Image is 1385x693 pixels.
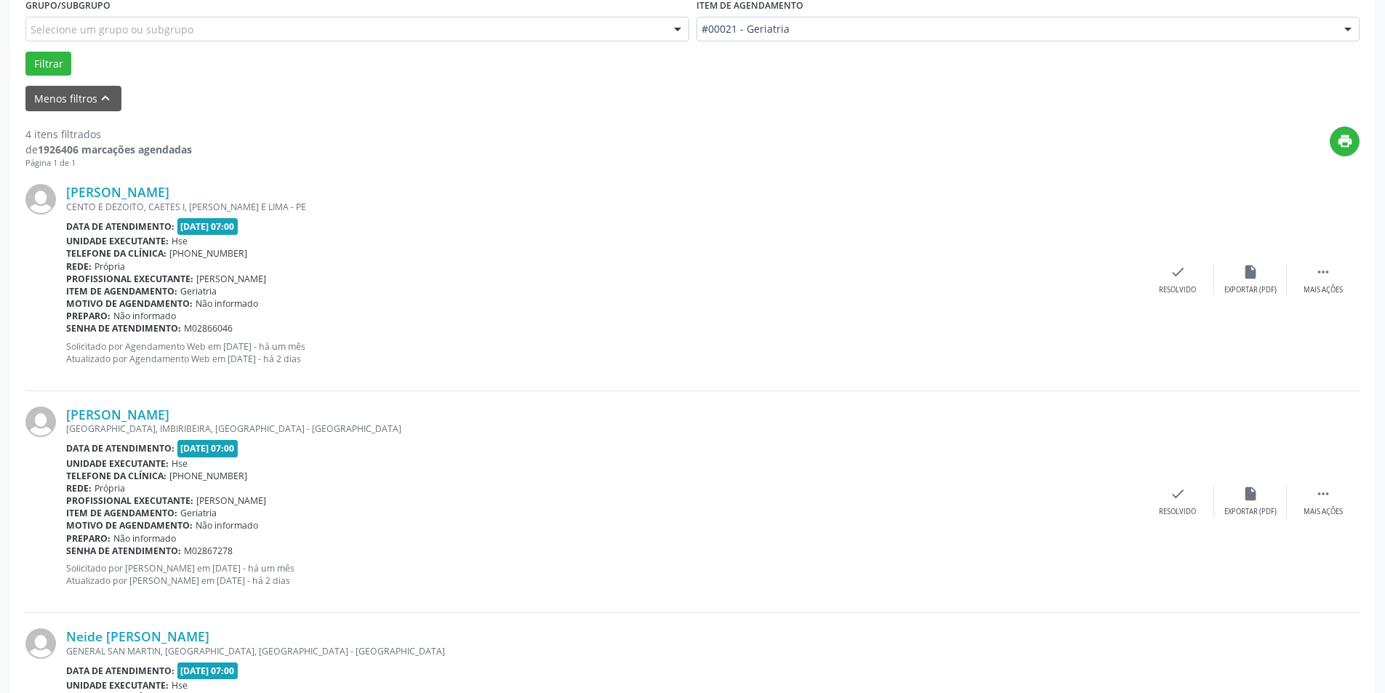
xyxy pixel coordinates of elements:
[25,406,56,437] img: img
[66,470,166,482] b: Telefone da clínica:
[1337,133,1353,149] i: print
[66,442,174,454] b: Data de atendimento:
[66,220,174,233] b: Data de atendimento:
[95,482,125,494] span: Própria
[66,494,193,507] b: Profissional executante:
[177,440,238,457] span: [DATE] 07:00
[196,273,266,285] span: [PERSON_NAME]
[97,90,113,106] i: keyboard_arrow_up
[66,628,209,644] a: Neide [PERSON_NAME]
[180,285,217,297] span: Geriatria
[702,22,1330,36] span: #00021 - Geriatria
[66,273,193,285] b: Profissional executante:
[196,494,266,507] span: [PERSON_NAME]
[25,52,71,76] button: Filtrar
[66,679,169,692] b: Unidade executante:
[1315,264,1331,280] i: 
[169,247,247,260] span: [PHONE_NUMBER]
[25,184,56,215] img: img
[66,507,177,519] b: Item de agendamento:
[1159,507,1196,517] div: Resolvido
[196,519,258,532] span: Não informado
[1224,507,1277,517] div: Exportar (PDF)
[1304,507,1343,517] div: Mais ações
[177,662,238,679] span: [DATE] 07:00
[66,235,169,247] b: Unidade executante:
[1304,285,1343,295] div: Mais ações
[25,127,192,142] div: 4 itens filtrados
[66,457,169,470] b: Unidade executante:
[66,201,1141,213] div: CENTO E DEZOITO, CAETES I, [PERSON_NAME] E LIMA - PE
[25,628,56,659] img: img
[66,322,181,335] b: Senha de atendimento:
[113,310,176,322] span: Não informado
[66,184,169,200] a: [PERSON_NAME]
[25,86,121,111] button: Menos filtroskeyboard_arrow_up
[66,406,169,422] a: [PERSON_NAME]
[1243,486,1258,502] i: insert_drive_file
[66,247,166,260] b: Telefone da clínica:
[66,422,1141,435] div: [GEOGRAPHIC_DATA], IMBIRIBEIRA, [GEOGRAPHIC_DATA] - [GEOGRAPHIC_DATA]
[66,482,92,494] b: Rede:
[66,545,181,557] b: Senha de atendimento:
[25,142,192,157] div: de
[66,260,92,273] b: Rede:
[66,645,1141,657] div: GENERAL SAN MARTIN, [GEOGRAPHIC_DATA], [GEOGRAPHIC_DATA] - [GEOGRAPHIC_DATA]
[66,665,174,677] b: Data de atendimento:
[1315,486,1331,502] i: 
[1159,285,1196,295] div: Resolvido
[66,285,177,297] b: Item de agendamento:
[1170,486,1186,502] i: check
[1243,264,1258,280] i: insert_drive_file
[66,340,1141,365] p: Solicitado por Agendamento Web em [DATE] - há um mês Atualizado por Agendamento Web em [DATE] - h...
[66,562,1141,587] p: Solicitado por [PERSON_NAME] em [DATE] - há um mês Atualizado por [PERSON_NAME] em [DATE] - há 2 ...
[113,532,176,545] span: Não informado
[172,235,188,247] span: Hse
[180,507,217,519] span: Geriatria
[25,157,192,169] div: Página 1 de 1
[184,322,233,335] span: M02866046
[172,457,188,470] span: Hse
[38,143,192,156] strong: 1926406 marcações agendadas
[31,22,193,37] span: Selecione um grupo ou subgrupo
[172,679,188,692] span: Hse
[66,519,193,532] b: Motivo de agendamento:
[66,310,111,322] b: Preparo:
[66,297,193,310] b: Motivo de agendamento:
[196,297,258,310] span: Não informado
[66,532,111,545] b: Preparo:
[177,218,238,235] span: [DATE] 07:00
[1330,127,1360,156] button: print
[1170,264,1186,280] i: check
[1224,285,1277,295] div: Exportar (PDF)
[184,545,233,557] span: M02867278
[95,260,125,273] span: Própria
[169,470,247,482] span: [PHONE_NUMBER]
